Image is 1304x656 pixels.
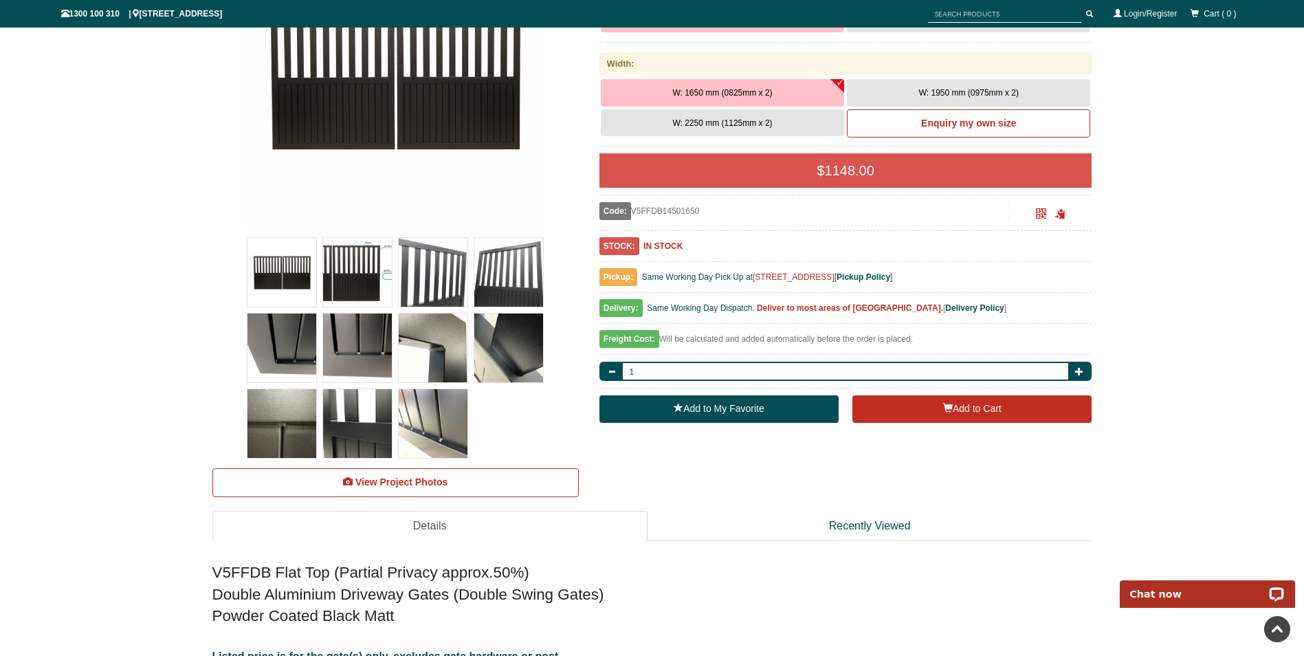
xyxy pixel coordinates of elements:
span: 1148.00 [825,163,874,178]
a: Pickup Policy [837,272,890,282]
span: Same Working Day Dispatch. [647,303,755,313]
span: 1300 100 310 | [STREET_ADDRESS] [61,9,223,19]
span: Freight Cost: [599,330,659,348]
div: Width: [599,53,1092,74]
img: V5FFDB - Flat Top (Partial Privacy approx.50%) - Double Aluminium Driveway Gates - Double Swing G... [474,314,543,382]
img: V5FFDB - Flat Top (Partial Privacy approx.50%) - Double Aluminium Driveway Gates - Double Swing G... [399,389,467,458]
button: W: 2250 mm (1125mm x 2) [601,109,844,137]
span: Pickup: [599,268,637,286]
span: STOCK: [599,237,639,255]
div: $ [599,153,1092,188]
img: V5FFDB - Flat Top (Partial Privacy approx.50%) - Double Aluminium Driveway Gates - Double Swing G... [323,238,392,307]
a: Delivery Policy [945,303,1004,313]
a: Click to enlarge and scan to share. [1036,210,1046,220]
span: W: 1650 mm (0825mm x 2) [672,88,772,98]
a: View Project Photos [212,468,579,497]
button: W: 1950 mm (0975mm x 2) [847,79,1090,107]
img: V5FFDB - Flat Top (Partial Privacy approx.50%) - Double Aluminium Driveway Gates - Double Swing G... [323,389,392,458]
span: Code: [599,202,631,220]
img: V5FFDB - Flat Top (Partial Privacy approx.50%) - Double Aluminium Driveway Gates - Double Swing G... [474,238,543,307]
b: Deliver to most areas of [GEOGRAPHIC_DATA]. [757,303,943,313]
a: Details [212,511,648,542]
button: W: 1650 mm (0825mm x 2) [601,79,844,107]
button: Add to Cart [852,395,1092,423]
img: V5FFDB - Flat Top (Partial Privacy approx.50%) - Double Aluminium Driveway Gates - Double Swing G... [323,314,392,382]
b: IN STOCK [643,241,683,251]
img: V5FFDB - Flat Top (Partial Privacy approx.50%) - Double Aluminium Driveway Gates - Double Swing G... [399,238,467,307]
span: Click to copy the URL [1055,209,1065,219]
img: V5FFDB - Flat Top (Partial Privacy approx.50%) - Double Aluminium Driveway Gates - Double Swing G... [247,238,316,307]
img: V5FFDB - Flat Top (Partial Privacy approx.50%) - Double Aluminium Driveway Gates - Double Swing G... [247,389,316,458]
input: SEARCH PRODUCTS [928,6,1081,23]
span: Same Working Day Pick Up at [ ] [642,272,893,282]
iframe: LiveChat chat widget [1111,565,1304,608]
span: Cart ( 0 ) [1204,9,1236,19]
a: Add to My Favorite [599,395,839,423]
div: Will be calculated and added automatically before the order is placed. [599,331,1092,355]
span: W: 2250 mm (1125mm x 2) [672,118,772,128]
b: Enquiry my own size [921,118,1016,129]
div: [ ] [599,300,1092,324]
span: Delivery: [599,299,643,317]
a: Enquiry my own size [847,109,1090,138]
h2: V5FFDB Flat Top (Partial Privacy approx.50%) Double Aluminium Driveway Gates (Double Swing Gates)... [212,562,1092,626]
img: V5FFDB - Flat Top (Partial Privacy approx.50%) - Double Aluminium Driveway Gates - Double Swing G... [399,314,467,382]
div: V5FFDB14501650 [599,202,1010,220]
a: [STREET_ADDRESS] [753,272,835,282]
span: View Project Photos [355,477,447,488]
img: V5FFDB - Flat Top (Partial Privacy approx.50%) - Double Aluminium Driveway Gates - Double Swing G... [247,314,316,382]
span: W: 1950 mm (0975mm x 2) [919,88,1019,98]
a: Recently Viewed [648,511,1092,542]
a: Login/Register [1124,9,1177,19]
